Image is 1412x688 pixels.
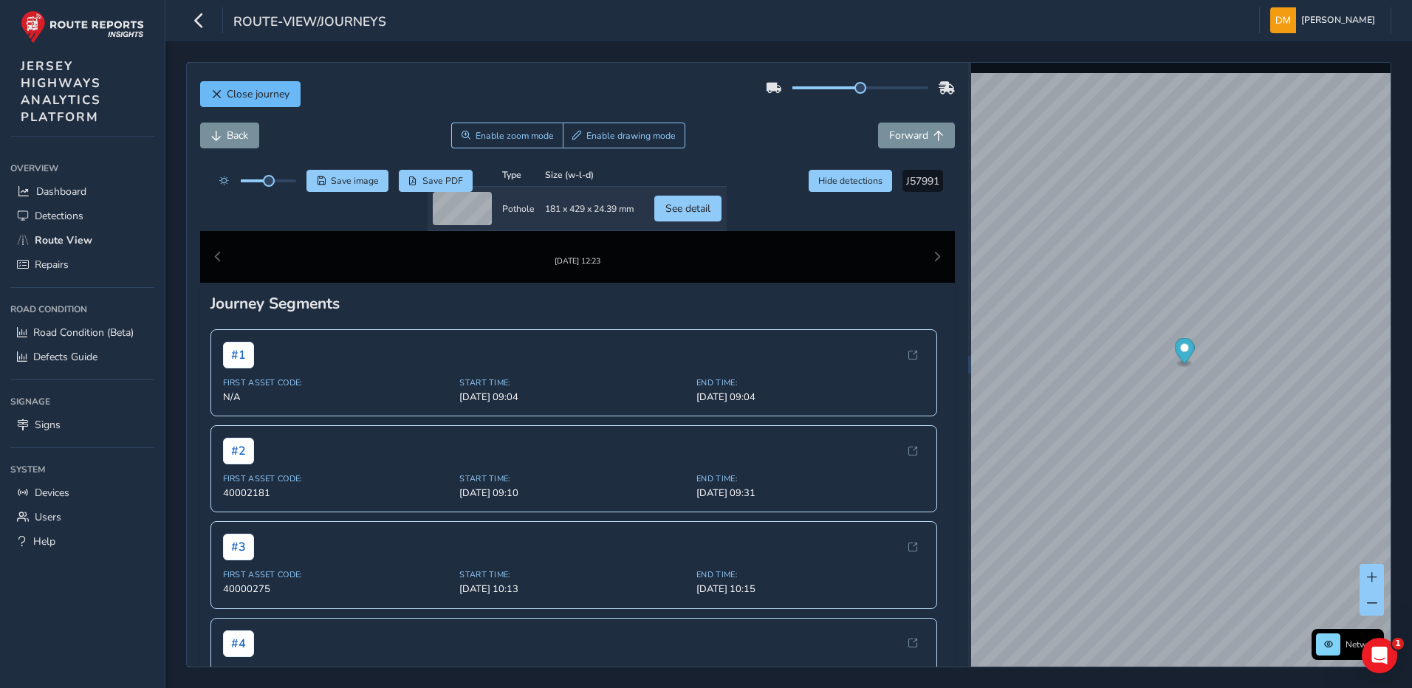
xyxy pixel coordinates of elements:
a: Devices [10,481,154,505]
a: Dashboard [10,179,154,204]
span: See detail [665,213,710,227]
iframe: Intercom live chat [1362,638,1397,673]
span: [DATE] 09:31 [696,498,925,512]
span: 40002181 [223,498,451,512]
span: # 4 [223,642,254,669]
a: Signs [10,413,154,437]
a: Route View [10,228,154,252]
div: System [10,458,154,481]
span: First Asset Code: [223,581,451,592]
a: Help [10,529,154,554]
span: Forward [889,128,928,142]
button: Draw [563,123,686,148]
span: Enable zoom mode [476,130,554,142]
div: [DATE] 12:23 [532,267,623,278]
div: Journey Segments [210,305,945,326]
span: Road Condition (Beta) [33,326,134,340]
span: Detections [35,209,83,223]
span: # 2 [223,450,254,476]
a: Users [10,505,154,529]
button: Close journey [200,81,301,107]
span: Dashboard [36,185,86,199]
img: Thumbnail frame [532,253,623,267]
a: Repairs [10,252,154,277]
span: First Asset Code: [223,485,451,496]
button: Forward [878,123,955,148]
div: Road Condition [10,298,154,320]
button: Save [306,170,388,192]
img: diamond-layout [1270,7,1296,33]
span: 1 [1392,638,1404,650]
div: Overview [10,157,154,179]
span: 40000275 [223,594,451,608]
span: [PERSON_NAME] [1301,7,1375,33]
span: Start Time: [459,581,688,592]
button: Back [200,123,259,148]
span: J57991 [906,174,939,188]
span: Signs [35,418,61,432]
div: Signage [10,391,154,413]
span: Start Time: [459,389,688,400]
span: route-view/journeys [233,13,386,33]
span: Start Time: [459,485,688,496]
span: Users [35,510,61,524]
span: # 3 [223,546,254,572]
span: [DATE] 09:10 [459,498,688,512]
div: Map marker [1174,338,1194,368]
span: JERSEY HIGHWAYS ANALYTICS PLATFORM [21,58,101,125]
td: Pothole [497,199,540,243]
span: N/A [223,402,451,416]
span: End Time: [696,485,925,496]
span: Save PDF [422,175,463,187]
span: End Time: [696,581,925,592]
span: [DATE] 10:13 [459,594,688,608]
button: See detail [654,207,722,233]
span: Back [227,128,248,142]
td: 181 x 429 x 24.39 mm [540,199,639,243]
span: [DATE] 09:04 [459,402,688,416]
span: Save image [331,175,379,187]
span: Devices [35,486,69,500]
span: Close journey [227,87,289,101]
button: [PERSON_NAME] [1270,7,1380,33]
span: Enable drawing mode [586,130,676,142]
span: Network [1346,639,1380,650]
span: Route View [35,233,92,247]
span: Repairs [35,258,69,272]
span: Help [33,534,55,548]
span: [DATE] 09:04 [696,402,925,416]
button: Zoom [451,123,563,148]
span: # 1 [223,354,254,380]
span: Defects Guide [33,350,97,364]
a: Defects Guide [10,345,154,369]
button: Hide detections [809,170,893,192]
img: rr logo [21,10,144,44]
span: End Time: [696,389,925,400]
span: First Asset Code: [223,389,451,400]
a: Road Condition (Beta) [10,320,154,345]
span: [DATE] 10:15 [696,594,925,608]
button: PDF [399,170,473,192]
a: Detections [10,204,154,228]
span: Hide detections [818,175,882,187]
